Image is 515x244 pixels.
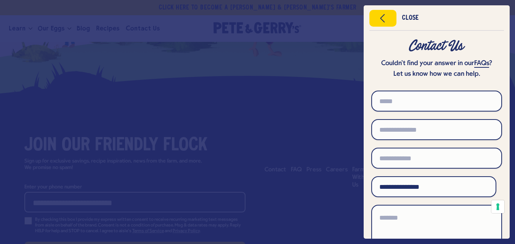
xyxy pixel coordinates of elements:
[474,60,489,68] a: FAQs
[371,69,502,80] p: Let us know how we can help.
[371,39,502,53] div: Contact Us
[402,16,419,21] div: Close
[371,58,502,69] p: Couldn’t find your answer in our ?
[491,200,504,213] button: Your consent preferences for tracking technologies
[369,10,396,27] button: Close menu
